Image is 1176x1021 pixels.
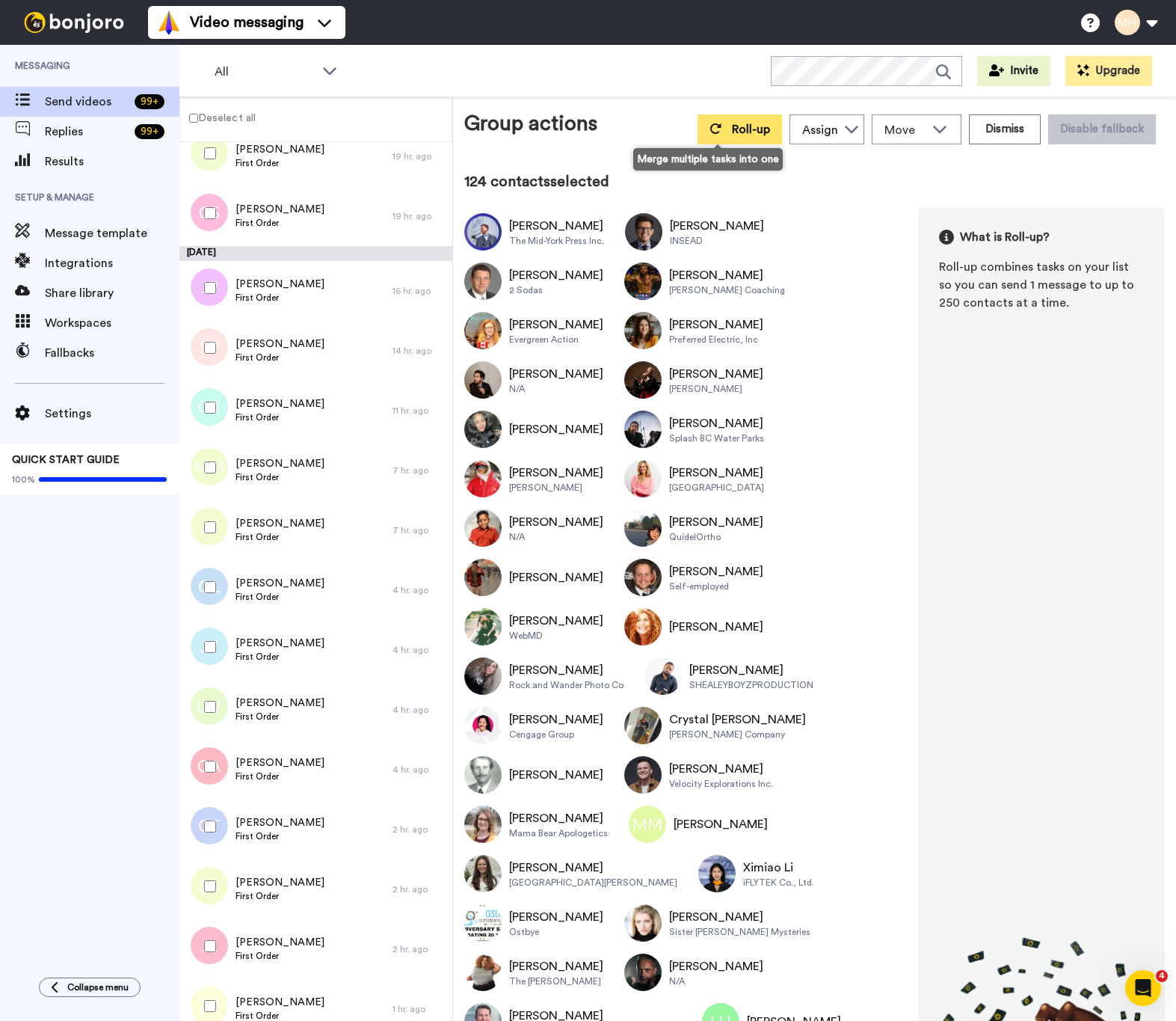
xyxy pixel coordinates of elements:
span: Roll-up [732,123,770,135]
div: 2 hr. ago [392,883,445,895]
div: [PERSON_NAME] [669,908,810,926]
img: Image of Rylie Gallagher [624,411,662,448]
span: Fallbacks [45,344,179,362]
span: What is Roll-up? [960,228,1050,246]
img: Image of Bryan McClure [624,559,662,596]
span: [PERSON_NAME] [235,202,324,217]
div: [PERSON_NAME] [509,513,603,531]
div: [PERSON_NAME] [669,316,763,334]
span: Share library [45,284,179,302]
div: Ximiao Li [743,859,814,877]
span: [PERSON_NAME] [235,277,324,292]
span: Integrations [45,254,179,272]
img: Image of Lindsay Vasko [464,657,502,695]
div: [PERSON_NAME] [669,562,763,580]
span: [PERSON_NAME] [235,142,324,157]
span: All [215,63,315,81]
img: Image of Michell Strizhius [464,460,502,497]
div: Assign [802,121,838,139]
img: Image of Ryan M Harroun [464,559,502,596]
div: 19 hr. ago [392,210,445,222]
div: [PERSON_NAME] [509,266,603,284]
img: vm-color.svg [157,10,181,34]
img: Image of Reese Wallace [464,509,502,547]
div: Rock and Wander Photo Co [509,679,624,691]
div: N/A [669,975,763,987]
div: 11 hr. ago [392,405,445,417]
span: First Order [235,591,324,603]
span: Collapse menu [67,981,129,993]
div: [GEOGRAPHIC_DATA][PERSON_NAME] [509,877,677,889]
span: 4 [1156,970,1168,982]
span: Message template [45,224,179,242]
span: [PERSON_NAME] [235,576,324,591]
div: [PERSON_NAME] [509,482,603,494]
div: 7 hr. ago [392,464,445,476]
img: Image of Claire McClellan [624,608,662,646]
div: [PERSON_NAME] [509,809,608,827]
img: Image of Maggie Brown [624,361,662,399]
div: The [PERSON_NAME] [509,975,603,987]
div: iFLYTEK Co., Ltd. [743,877,814,889]
img: Image of Holly Burke [464,312,502,349]
img: Image of Kyle R Tenney [464,213,502,251]
img: Image of Ximiao Li [698,855,736,892]
span: [PERSON_NAME] [235,456,324,471]
div: [PERSON_NAME] [509,464,603,482]
div: [PERSON_NAME] [509,859,677,877]
div: WebMD [509,630,603,642]
div: Cengage Group [509,729,603,741]
div: SHEALEYBOYZPRODUCTION [689,679,813,691]
span: First Order [235,950,324,962]
span: First Order [235,411,324,423]
div: [PERSON_NAME] [509,420,603,438]
img: Image of Amy Davison [464,806,502,843]
div: [PERSON_NAME] [669,513,763,531]
div: N/A [509,531,603,543]
div: 14 hr. ago [392,345,445,357]
span: [PERSON_NAME] [235,696,324,711]
span: Video messaging [190,12,304,33]
div: Preferred Electric, Inc [669,334,763,346]
div: [PERSON_NAME] [674,815,768,833]
span: [PERSON_NAME] [235,516,324,531]
div: INSEAD [670,235,764,247]
div: [PERSON_NAME] [669,383,763,395]
div: [PERSON_NAME] [509,612,603,630]
span: [PERSON_NAME] [235,875,324,890]
input: Deselect all [189,114,198,123]
div: Velocity Explorations Inc. [669,778,773,790]
div: 4 hr. ago [392,764,445,776]
span: First Order [235,830,324,842]
div: [PERSON_NAME] Company [669,729,806,741]
div: [PERSON_NAME] [669,266,785,284]
span: First Order [235,651,324,663]
div: Roll-up combines tasks on your list so you can send 1 message to up to 250 contacts at a time. [939,258,1144,312]
span: [PERSON_NAME] [235,396,324,411]
img: Image of Ava Swanstrom [464,855,502,892]
div: Mama Bear Apologetics [509,827,608,839]
button: Dismiss [969,114,1041,144]
div: Crystal [PERSON_NAME] [669,711,806,729]
button: Roll-up [698,114,782,144]
img: Image of Alyssa Pell-Budzisz [464,608,502,646]
img: Image of Kaylen Kaylen [464,411,502,448]
span: [PERSON_NAME] [235,636,324,651]
div: [PERSON_NAME] [509,217,604,235]
div: [PERSON_NAME] [669,365,763,383]
div: [PERSON_NAME] [689,661,813,679]
div: [GEOGRAPHIC_DATA] [669,482,764,494]
span: First Order [235,217,324,229]
span: QUICK START GUIDE [12,455,120,465]
div: [PERSON_NAME] [509,766,603,784]
div: [PERSON_NAME] Coaching [669,284,785,296]
span: First Order [235,352,324,364]
div: 1 hr. ago [392,1003,445,1015]
div: [PERSON_NAME] [509,711,603,729]
img: Image of Elliott Olson [624,312,662,349]
div: [PERSON_NAME] [509,365,603,383]
button: Upgrade [1065,56,1152,86]
div: Sister [PERSON_NAME] Mysteries [669,926,810,938]
img: Image of Joshua Barrow [464,263,502,300]
div: Self-employed [669,580,763,592]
